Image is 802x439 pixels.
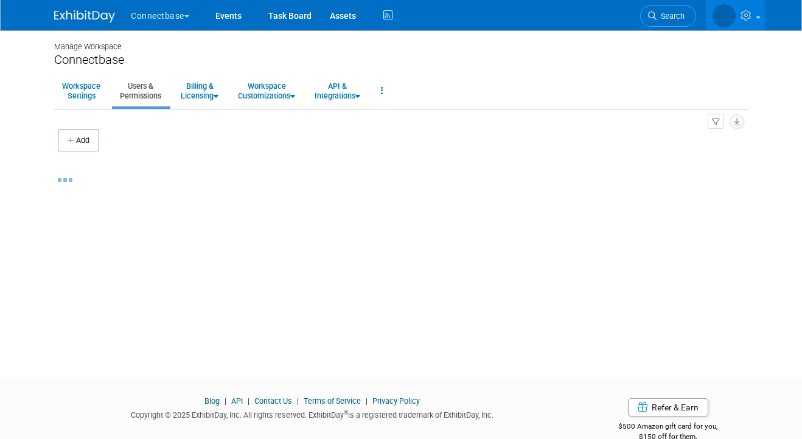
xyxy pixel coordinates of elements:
[204,396,220,406] a: Blog
[344,409,348,416] sup: ®
[58,130,99,151] button: Add
[54,52,748,67] div: Connectbase
[54,407,570,421] div: Copyright © 2025 ExhibitDay, Inc. All rights reserved. ExhibitDay is a registered trademark of Ex...
[173,76,226,106] a: Billing &Licensing
[671,7,736,20] img: Melissa Frank
[54,76,108,106] a: WorkspaceSettings
[304,396,361,406] a: Terms of Service
[58,178,72,182] img: loading...
[294,396,302,406] span: |
[598,5,654,27] a: Search
[54,10,115,22] img: ExhibitDay
[615,12,643,21] span: Search
[372,396,420,406] a: Privacy Policy
[112,76,169,106] a: Users &Permissions
[254,396,292,406] a: Contact Us
[628,398,708,417] a: Refer & Earn
[307,76,368,106] a: API &Integrations
[231,396,243,406] a: API
[245,396,253,406] span: |
[221,396,229,406] span: |
[363,396,371,406] span: |
[230,76,303,106] a: WorkspaceCustomizations
[54,30,748,52] div: Manage Workspace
